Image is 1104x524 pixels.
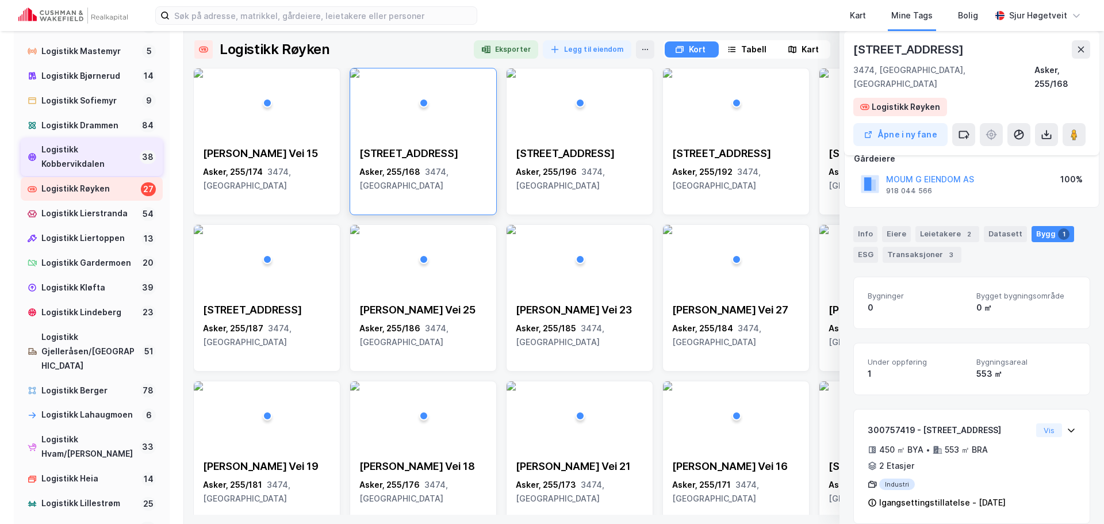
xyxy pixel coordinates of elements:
[1009,9,1067,22] div: Sjur Høgetveit
[853,123,948,146] button: Åpne i ny fane
[21,114,163,137] a: Logistikk Drammen84
[543,40,631,59] button: Legg til eiendom
[829,480,917,503] span: 3474, [GEOGRAPHIC_DATA]
[1046,469,1104,524] iframe: Chat Widget
[1046,469,1104,524] div: Kontrollprogram for chat
[140,150,156,164] div: 38
[672,460,800,473] div: [PERSON_NAME] Vei 16
[883,247,961,263] div: Transaksjoner
[1034,63,1090,91] div: Asker, 255/168
[359,478,487,506] div: Asker, 255/176
[829,147,956,160] div: [STREET_ADDRESS]
[663,68,672,78] img: 256x120
[21,403,163,427] a: Logistikk Lahaugmoen6
[359,165,487,193] div: Asker, 255/168
[41,496,136,511] div: Logistikk Lillestrøm
[976,357,1076,367] span: Bygningsareal
[976,291,1076,301] span: Bygget bygningsområde
[663,225,672,234] img: 256x120
[21,177,163,201] a: Logistikk Røyken27
[819,225,829,234] img: 256x120
[41,182,136,196] div: Logistikk Røyken
[829,323,917,347] span: 3474, [GEOGRAPHIC_DATA]
[142,408,156,422] div: 6
[853,63,1034,91] div: 3474, [GEOGRAPHIC_DATA], [GEOGRAPHIC_DATA]
[41,231,137,246] div: Logistikk Liertoppen
[829,303,956,317] div: [PERSON_NAME] Vei 24
[220,40,330,59] div: Logistikk Røyken
[516,480,604,503] span: 3474, [GEOGRAPHIC_DATA]
[516,460,643,473] div: [PERSON_NAME] Vei 21
[689,43,706,56] div: Kort
[142,94,156,108] div: 9
[507,225,516,234] img: 256x120
[926,445,930,454] div: •
[672,303,800,317] div: [PERSON_NAME] Vei 27
[516,303,643,317] div: [PERSON_NAME] Vei 23
[194,225,203,234] img: 256x120
[21,251,163,275] a: Logistikk Gardermoen20
[516,147,643,160] div: [STREET_ADDRESS]
[915,226,979,242] div: Leietakere
[359,147,487,160] div: [STREET_ADDRESS]
[672,478,800,506] div: Asker, 255/171
[140,305,156,319] div: 23
[203,165,331,193] div: Asker, 255/174
[21,227,163,250] a: Logistikk Liertoppen13
[802,43,819,56] div: Kart
[984,226,1027,242] div: Datasett
[41,206,136,221] div: Logistikk Lierstranda
[879,496,1006,510] div: Igangsettingstillatelse - [DATE]
[516,165,643,193] div: Asker, 255/196
[41,118,135,133] div: Logistikk Drammen
[359,480,448,503] span: 3474, [GEOGRAPHIC_DATA]
[663,381,672,391] img: 256x120
[879,459,914,473] div: 2 Etasjer
[672,167,761,190] span: 3474, [GEOGRAPHIC_DATA]
[1058,228,1069,240] div: 1
[829,460,956,473] div: [STREET_ADDRESS]
[945,249,957,261] div: 3
[41,472,137,486] div: Logistikk Heia
[41,256,136,270] div: Logistikk Gardermoen
[141,497,156,511] div: 25
[21,467,163,491] a: Logistikk Heia14
[170,7,477,24] input: Søk på adresse, matrikkel, gårdeiere, leietakere eller personer
[203,147,331,160] div: [PERSON_NAME] Vei 15
[854,152,1090,166] div: Gårdeiere
[21,202,163,225] a: Logistikk Lierstranda54
[516,478,643,506] div: Asker, 255/173
[21,301,163,324] a: Logistikk Lindeberg23
[868,301,967,315] div: 0
[976,367,1076,381] div: 553 ㎡
[1036,423,1062,437] button: Vis
[141,472,156,486] div: 14
[868,367,967,381] div: 1
[359,322,487,349] div: Asker, 255/186
[350,225,359,234] img: 256x120
[194,68,203,78] img: 256x120
[140,207,156,221] div: 54
[868,291,967,301] span: Bygninger
[41,143,135,171] div: Logistikk Kobbervikdalen
[203,322,331,349] div: Asker, 255/187
[141,69,156,83] div: 14
[829,322,956,349] div: Asker, 255/182
[507,381,516,391] img: 256x120
[203,167,291,190] span: 3474, [GEOGRAPHIC_DATA]
[41,69,137,83] div: Logistikk Bjørnerud
[350,68,359,78] img: 256x120
[41,305,136,320] div: Logistikk Lindeberg
[879,443,923,457] div: 450 ㎡ BYA
[829,165,956,193] div: Asker, 255/188
[359,303,487,317] div: [PERSON_NAME] Vei 25
[194,381,203,391] img: 256x120
[1032,226,1074,242] div: Bygg
[41,330,137,373] div: Logistikk Gjelleråsen/[GEOGRAPHIC_DATA]
[359,167,448,190] span: 3474, [GEOGRAPHIC_DATA]
[21,428,163,466] a: Logistikk Hvam/[PERSON_NAME]33
[21,40,163,63] a: Logistikk Mastemyr5
[516,167,605,190] span: 3474, [GEOGRAPHIC_DATA]
[853,40,966,59] div: [STREET_ADDRESS]
[203,460,331,473] div: [PERSON_NAME] Vei 19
